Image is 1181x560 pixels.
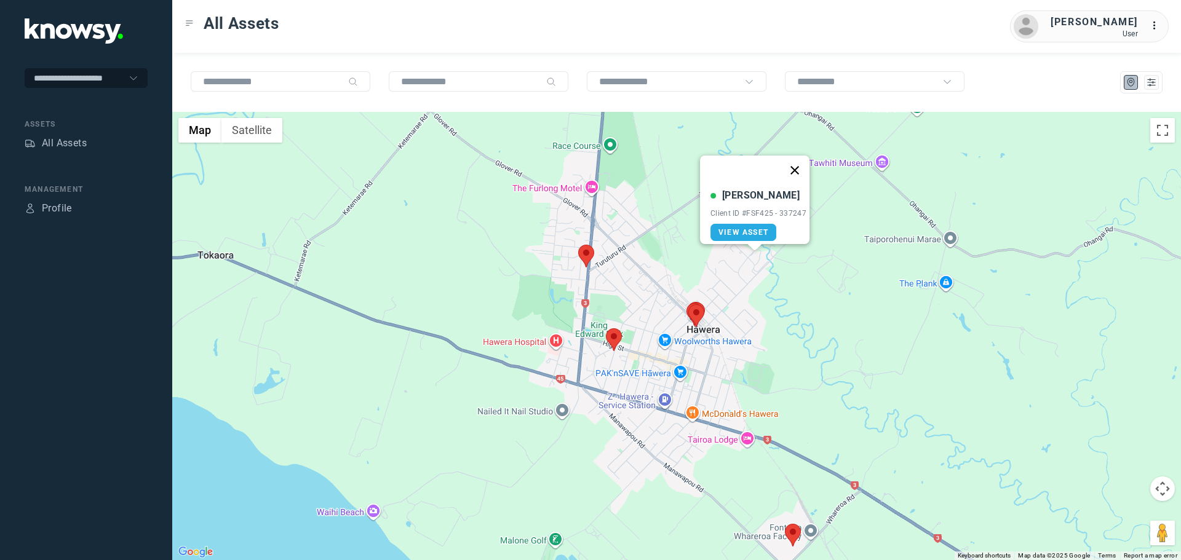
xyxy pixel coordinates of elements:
button: Keyboard shortcuts [958,551,1011,560]
a: View Asset [710,224,776,241]
a: Open this area in Google Maps (opens a new window) [175,544,216,560]
div: Toggle Menu [185,19,194,28]
div: [PERSON_NAME] [1051,15,1138,30]
button: Drag Pegman onto the map to open Street View [1150,521,1175,545]
a: Report a map error [1124,552,1177,559]
button: Close [780,156,809,185]
a: Terms (opens in new tab) [1098,552,1116,559]
tspan: ... [1151,21,1163,30]
div: Map [1126,77,1137,88]
div: Management [25,184,148,195]
span: View Asset [718,228,768,237]
div: Search [546,77,556,87]
div: [PERSON_NAME] [722,188,800,203]
div: Profile [42,201,72,216]
div: : [1150,18,1165,33]
div: User [1051,30,1138,38]
div: Client ID #FSF425 - 337247 [710,209,806,218]
span: Map data ©2025 Google [1018,552,1090,559]
div: All Assets [42,136,87,151]
button: Show street map [178,118,221,143]
div: Profile [25,203,36,214]
a: AssetsAll Assets [25,136,87,151]
div: Assets [25,138,36,149]
img: avatar.png [1014,14,1038,39]
div: Search [348,77,358,87]
div: : [1150,18,1165,35]
button: Map camera controls [1150,476,1175,501]
div: Assets [25,119,148,130]
a: ProfileProfile [25,201,72,216]
button: Show satellite imagery [221,118,282,143]
img: Application Logo [25,18,123,44]
span: All Assets [204,12,279,34]
img: Google [175,544,216,560]
button: Toggle fullscreen view [1150,118,1175,143]
div: List [1146,77,1157,88]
